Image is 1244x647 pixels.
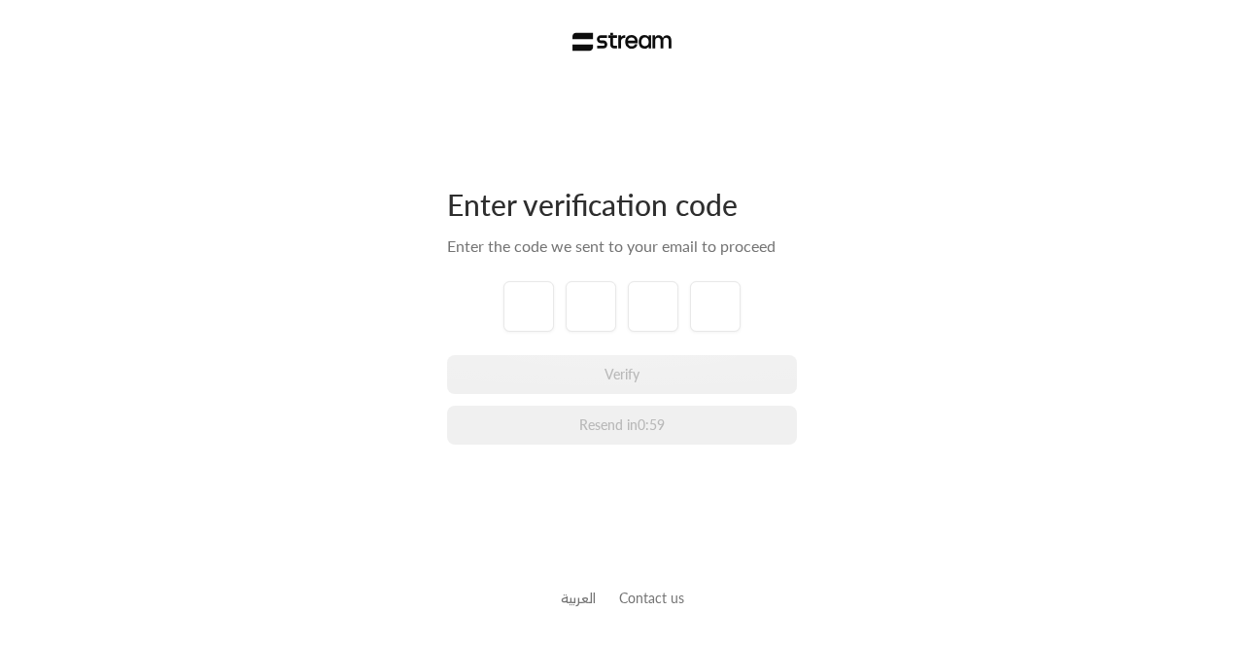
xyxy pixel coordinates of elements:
div: Enter the code we sent to your email to proceed [447,234,797,258]
a: Contact us [619,590,684,606]
button: Contact us [619,588,684,608]
a: العربية [561,580,596,616]
div: Enter verification code [447,186,797,223]
img: Stream Logo [572,32,673,52]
